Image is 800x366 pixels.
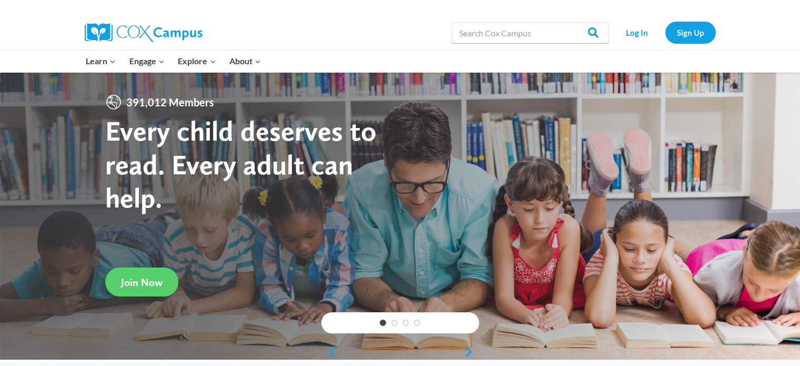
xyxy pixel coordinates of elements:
span: Join Now [121,276,163,289]
a: Log In [614,22,660,43]
a: 4 [414,320,420,326]
a: next [463,345,479,358]
nav: Primary Navigation [79,50,268,72]
a: previous [321,345,337,358]
span: About [229,54,261,68]
span: Engage [129,54,165,68]
a: 2 [391,320,398,326]
nav: Secondary Navigation [614,22,716,43]
span: 391,012 Members [122,94,218,111]
input: Search Cox Campus [451,22,609,43]
strong: Every child deserves to read. Every adult can help. [105,114,377,214]
a: 3 [403,320,409,326]
span: Learn [86,54,116,68]
div: content slider buttons [321,341,479,362]
span: Explore [178,54,216,68]
a: 1 [380,320,386,326]
img: Cox Campus [85,23,202,42]
a: Sign Up [665,22,716,43]
a: Join Now [105,268,178,296]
